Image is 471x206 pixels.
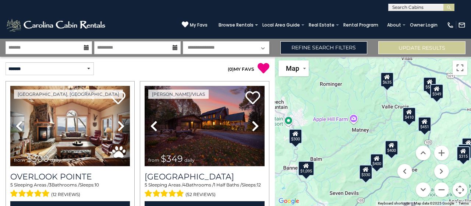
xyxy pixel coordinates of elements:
span: 1 Half Baths / [214,182,242,188]
img: phone-regular-white.png [447,21,454,29]
div: $330 [359,165,372,179]
div: $315 [457,146,470,161]
div: Sleeping Areas / Bathrooms / Sleeps: [10,182,130,199]
a: Add to favorites [245,90,260,106]
img: mail-regular-white.png [458,21,465,29]
div: $300 [289,129,302,143]
button: Move up [416,146,431,160]
span: (52 reviews) [185,190,216,199]
a: Overlook Pointe [10,172,130,182]
button: Zoom out [434,182,449,197]
span: daily [184,157,195,163]
div: $349 [431,84,444,99]
span: 5 [10,182,13,188]
span: from [148,157,159,163]
button: Move right [434,164,449,179]
span: daily [50,157,61,163]
div: $1,095 [298,161,314,176]
a: Open this area in Google Maps (opens a new window) [277,196,301,206]
button: Keyboard shortcuts [378,201,410,206]
button: Move left [397,164,412,179]
div: $451 [418,116,431,131]
div: $400 [370,153,383,168]
span: ( ) [228,66,234,72]
span: Map [286,64,299,72]
a: Terms (opens in new tab) [458,201,469,205]
span: 3 [49,182,52,188]
h3: Diamond Creek Lodge [145,172,264,182]
button: Move down [416,182,431,197]
a: Browse Rentals [215,20,257,30]
a: [PERSON_NAME]/Vilas [148,90,209,99]
a: About [383,20,405,30]
span: 12 [257,182,261,188]
img: thumbnail_163281251.jpeg [145,86,264,166]
button: Update Results [378,41,465,54]
span: My Favs [190,22,208,28]
a: Owner Login [406,20,441,30]
a: Refine Search Filters [280,41,368,54]
div: Sleeping Areas / Bathrooms / Sleeps: [145,182,264,199]
span: Map data ©2025 Google [414,201,454,205]
span: 10 [95,182,99,188]
span: $300 [26,153,49,164]
button: Toggle fullscreen view [453,60,467,75]
img: Google [277,196,301,206]
span: (12 reviews) [51,190,80,199]
span: $349 [161,153,183,164]
div: $410 [403,107,416,122]
img: White-1-2.png [6,18,107,32]
a: (0)MY FAVS [228,66,254,72]
button: Map camera controls [453,182,467,197]
a: My Favs [182,21,208,29]
span: 5 [145,182,147,188]
button: Change map style [279,60,309,76]
a: [GEOGRAPHIC_DATA] [145,172,264,182]
img: thumbnail_163477009.jpeg [10,86,130,166]
button: Zoom in [434,146,449,160]
div: $635 [380,72,394,87]
div: $565 [423,77,436,91]
a: [GEOGRAPHIC_DATA], [GEOGRAPHIC_DATA] [14,90,123,99]
span: 4 [183,182,186,188]
span: 0 [229,66,232,72]
a: Local Area Guide [259,20,304,30]
span: from [14,157,25,163]
div: $400 [385,140,399,155]
a: Rental Program [340,20,382,30]
a: Real Estate [305,20,338,30]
